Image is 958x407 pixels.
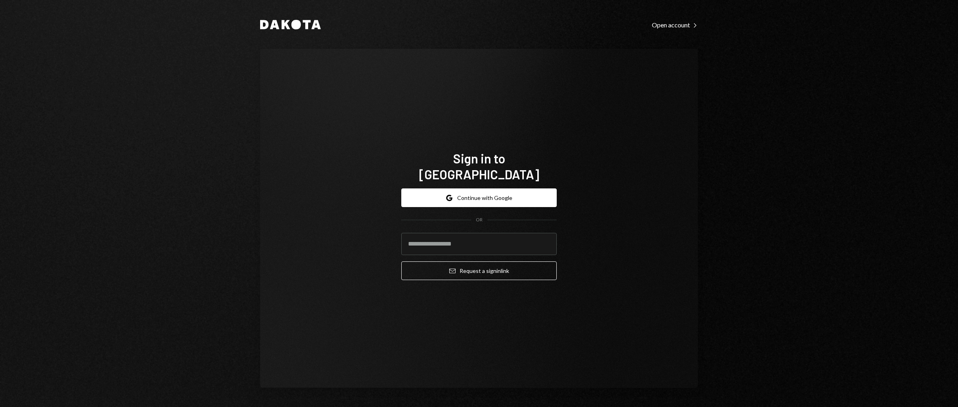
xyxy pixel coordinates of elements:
[401,188,557,207] button: Continue with Google
[652,20,698,29] a: Open account
[476,217,483,223] div: OR
[652,21,698,29] div: Open account
[401,261,557,280] button: Request a signinlink
[401,150,557,182] h1: Sign in to [GEOGRAPHIC_DATA]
